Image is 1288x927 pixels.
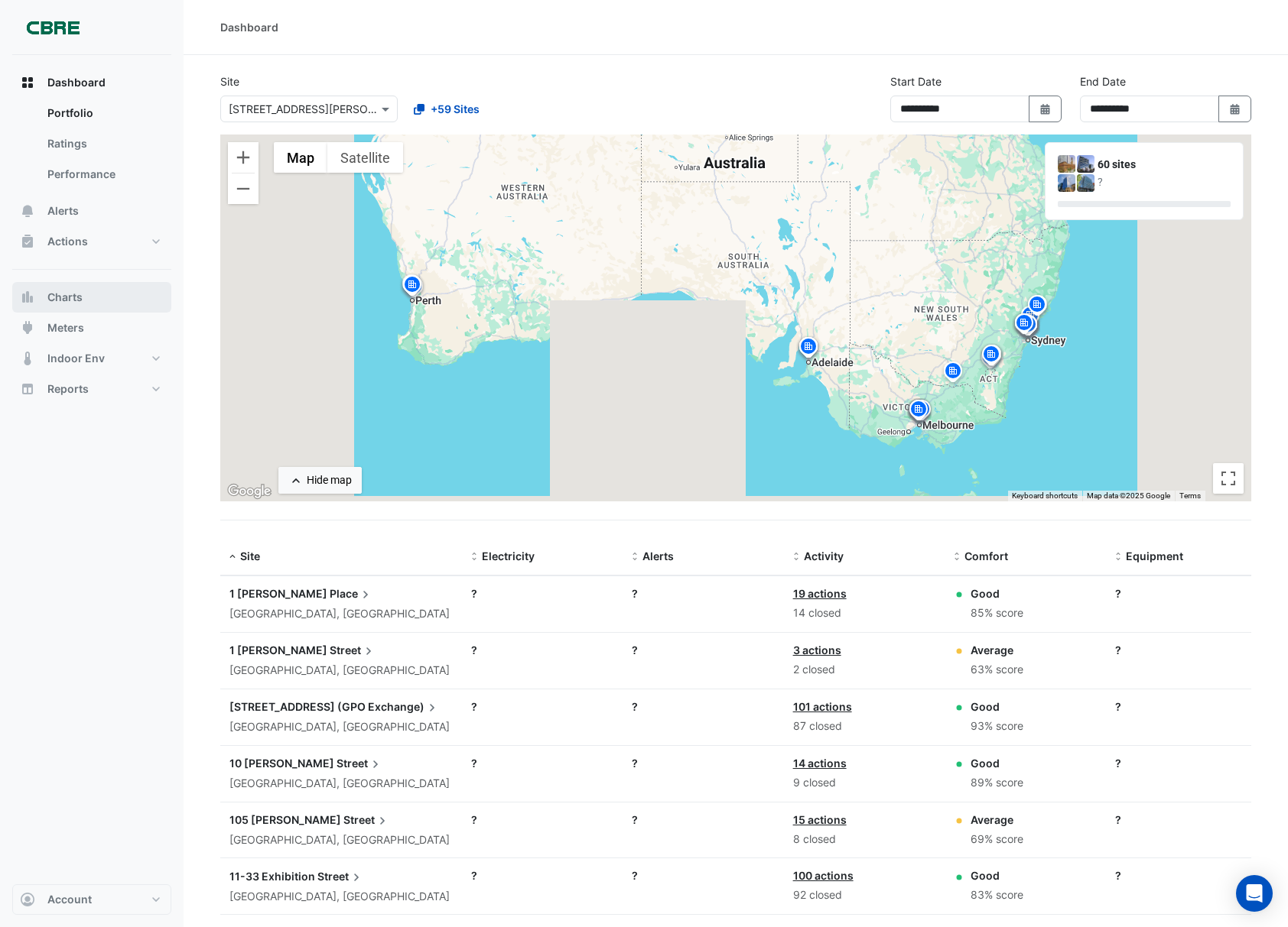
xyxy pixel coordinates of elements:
[20,381,35,397] app-icon: Reports
[229,870,315,883] span: 11-33 Exhibition
[47,234,88,249] span: Actions
[229,718,453,736] div: [GEOGRAPHIC_DATA], [GEOGRAPHIC_DATA]
[20,290,35,305] app-icon: Charts
[1077,155,1094,173] img: 1 Shelley Street
[47,75,106,90] span: Dashboard
[632,867,774,883] div: ?
[793,718,935,735] div: 87 closed
[1025,293,1049,320] img: site-pin.svg
[1080,73,1126,89] label: End Date
[35,159,171,190] a: Performance
[964,549,1008,562] span: Comfort
[1077,174,1094,192] img: 10 Shelley Street
[229,757,334,770] span: 10 [PERSON_NAME]
[1115,755,1257,771] div: ?
[793,813,847,826] a: 15 actions
[228,173,259,204] button: Zoom out
[471,698,613,715] div: ?
[368,698,440,715] span: Exchange)
[229,775,453,792] div: [GEOGRAPHIC_DATA], [GEOGRAPHIC_DATA]
[1039,102,1052,115] fa-icon: Select Date
[337,755,383,772] span: Street
[793,643,841,656] a: 3 actions
[978,346,1003,373] img: site-pin.svg
[971,831,1023,848] div: 69% score
[229,700,366,713] span: [STREET_ADDRESS] (GPO
[229,831,453,849] div: [GEOGRAPHIC_DATA], [GEOGRAPHIC_DATA]
[793,774,935,792] div: 9 closed
[330,642,376,659] span: Street
[471,755,613,771] div: ?
[971,642,1023,658] div: Average
[1213,463,1244,494] button: Toggle fullscreen view
[1115,812,1257,828] div: ?
[971,661,1023,679] div: 63% score
[979,343,1003,370] img: site-pin.svg
[1058,174,1075,192] img: 10 Franklin Street (GPO Exchange)
[12,343,171,374] button: Indoor Env
[793,757,847,770] a: 14 actions
[20,320,35,335] app-icon: Meters
[793,886,935,904] div: 92 closed
[274,142,327,173] button: Show street map
[471,812,613,828] div: ?
[471,642,613,658] div: ?
[1115,867,1257,883] div: ?
[642,549,674,562] span: Alerts
[47,320,84,335] span: Meters
[12,98,171,196] div: Dashboard
[793,661,935,679] div: 2 closed
[793,831,935,848] div: 8 closed
[20,203,35,219] app-icon: Alerts
[971,812,1023,828] div: Average
[1115,698,1257,715] div: ?
[971,698,1023,715] div: Good
[12,226,171,257] button: Actions
[971,755,1023,771] div: Good
[35,128,171,159] a: Ratings
[399,273,424,300] img: site-pin.svg
[229,643,327,656] span: 1 [PERSON_NAME]
[47,203,79,219] span: Alerts
[890,73,942,89] label: Start Date
[20,75,35,90] app-icon: Dashboard
[471,867,613,883] div: ?
[220,73,239,89] label: Site
[400,274,424,300] img: site-pin.svg
[632,812,774,828] div: ?
[12,282,171,313] button: Charts
[343,812,390,828] span: Street
[431,101,480,117] span: +59 Sites
[1228,102,1242,115] fa-icon: Select Date
[18,12,87,43] img: Company Logo
[1126,549,1183,562] span: Equipment
[278,467,362,494] button: Hide map
[971,774,1023,792] div: 89% score
[35,98,171,128] a: Portfolio
[20,234,35,249] app-icon: Actions
[1098,157,1231,173] div: 60 sites
[971,604,1023,622] div: 85% score
[307,472,352,488] div: Hide map
[796,335,821,362] img: site-pin.svg
[229,587,327,600] span: 1 [PERSON_NAME]
[1115,585,1257,601] div: ?
[12,196,171,226] button: Alerts
[317,867,364,884] span: Street
[224,481,275,501] img: Google
[1236,875,1273,912] div: Open Intercom Messenger
[971,886,1023,904] div: 83% score
[1012,312,1036,339] img: site-pin.svg
[240,549,260,562] span: Site
[941,360,965,387] img: site-pin.svg
[906,398,931,425] img: site-pin.svg
[482,549,535,562] span: Electricity
[20,351,35,366] app-icon: Indoor Env
[1087,491,1170,500] span: Map data ©2025 Google
[47,351,105,366] span: Indoor Env
[229,662,453,679] div: [GEOGRAPHIC_DATA], [GEOGRAPHIC_DATA]
[229,813,341,826] span: 105 [PERSON_NAME]
[632,698,774,715] div: ?
[804,549,844,562] span: Activity
[971,718,1023,735] div: 93% score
